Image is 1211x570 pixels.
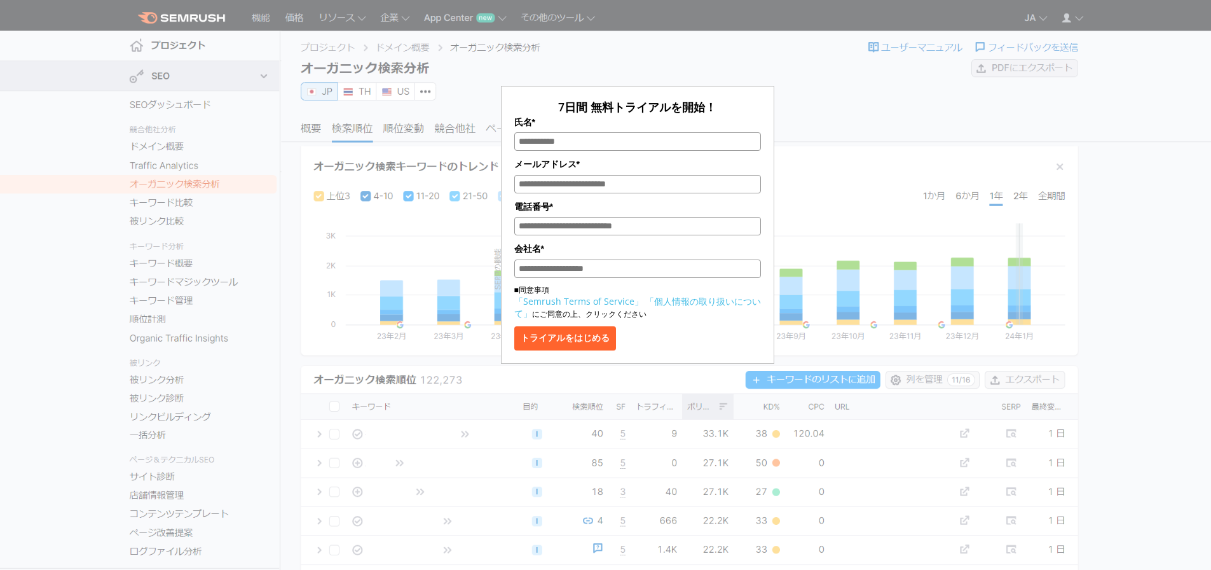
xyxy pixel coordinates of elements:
[514,157,761,171] label: メールアドレス*
[514,295,761,319] a: 「個人情報の取り扱いについて」
[514,326,616,351] button: トライアルをはじめる
[514,284,761,320] p: ■同意事項 にご同意の上、クリックください
[514,295,643,307] a: 「Semrush Terms of Service」
[558,99,716,115] span: 7日間 無料トライアルを開始！
[514,200,761,214] label: 電話番号*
